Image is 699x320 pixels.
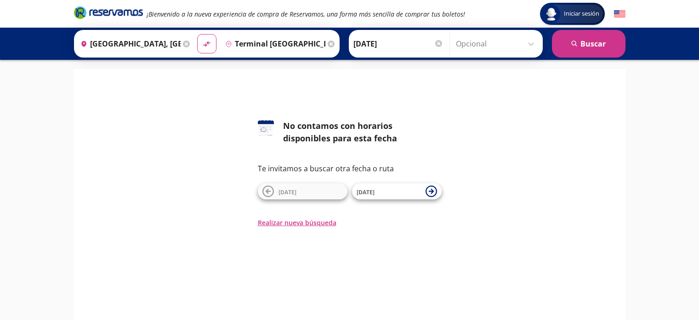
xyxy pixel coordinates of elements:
[74,6,143,22] a: Brand Logo
[353,32,443,55] input: Elegir Fecha
[258,163,442,174] p: Te invitamos a buscar otra fecha o ruta
[357,188,375,196] span: [DATE]
[147,10,465,18] em: ¡Bienvenido a la nueva experiencia de compra de Reservamos, una forma más sencilla de comprar tus...
[258,183,347,199] button: [DATE]
[560,9,603,18] span: Iniciar sesión
[614,8,625,20] button: English
[77,32,181,55] input: Buscar Origen
[352,183,442,199] button: [DATE]
[278,188,296,196] span: [DATE]
[258,218,336,227] button: Realizar nueva búsqueda
[552,30,625,58] button: Buscar
[222,32,325,55] input: Buscar Destino
[456,32,538,55] input: Opcional
[283,120,442,145] div: No contamos con horarios disponibles para esta fecha
[74,6,143,19] i: Brand Logo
